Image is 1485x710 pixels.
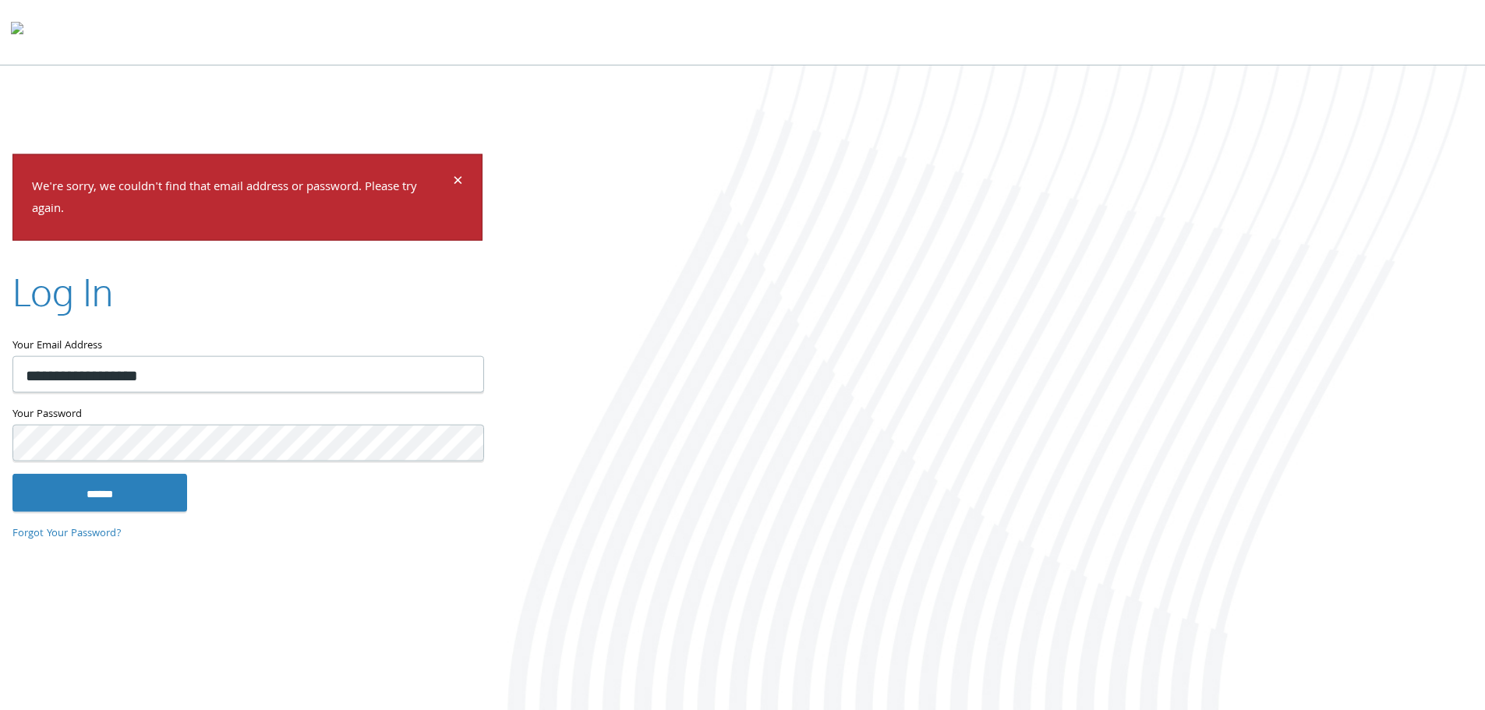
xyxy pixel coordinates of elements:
[453,167,463,197] span: ×
[12,525,122,542] a: Forgot Your Password?
[32,176,451,221] p: We're sorry, we couldn't find that email address or password. Please try again.
[12,266,113,318] h2: Log In
[12,405,483,425] label: Your Password
[453,173,463,192] button: Dismiss alert
[11,16,23,48] img: todyl-logo-dark.svg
